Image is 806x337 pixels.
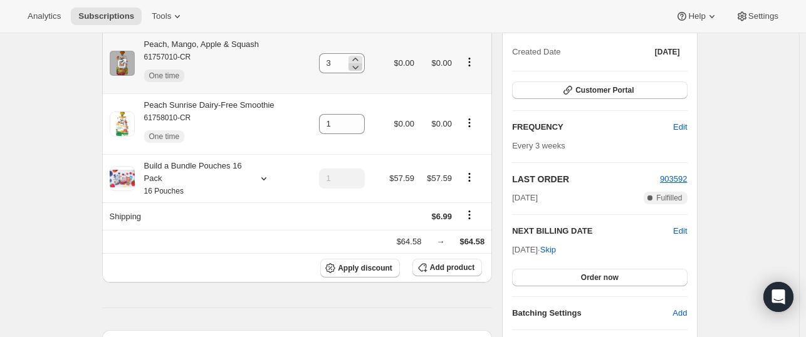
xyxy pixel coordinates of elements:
button: Edit [666,117,694,137]
button: Subscriptions [71,8,142,25]
span: Settings [748,11,778,21]
div: Open Intercom Messenger [763,282,793,312]
span: Subscriptions [78,11,134,21]
button: Tools [144,8,191,25]
span: Edit [673,121,687,133]
button: 903592 [660,173,687,185]
img: product img [110,51,135,76]
button: Add product [412,259,482,276]
span: $0.00 [432,58,453,68]
span: $57.59 [389,174,414,183]
h2: LAST ORDER [512,173,660,185]
span: [DATE] [655,47,680,57]
span: $6.99 [432,212,453,221]
small: 61758010-CR [144,113,191,122]
span: $0.00 [394,119,414,128]
button: Shipping actions [459,208,479,222]
span: $0.00 [432,119,453,128]
button: Settings [728,8,786,25]
span: Apply discount [338,263,392,273]
h2: FREQUENCY [512,121,673,133]
span: Tools [152,11,171,21]
button: Apply discount [320,259,400,277]
button: Customer Portal [512,81,687,99]
span: One time [149,132,180,142]
span: Order now [581,272,619,283]
span: Help [688,11,705,21]
span: Customer Portal [575,85,634,95]
span: $57.59 [427,174,452,183]
div: Peach, Mango, Apple & Squash [135,38,259,88]
small: 61757010-CR [144,53,191,61]
button: Skip [533,240,563,260]
th: Shipping [102,202,306,230]
span: $64.58 [459,237,484,246]
h6: Batching Settings [512,307,673,319]
button: Product actions [459,116,479,130]
span: Add [673,307,687,319]
span: Fulfilled [656,193,682,203]
button: Analytics [20,8,68,25]
div: Build a Bundle Pouches 16 Pack [135,160,248,197]
button: Product actions [459,170,479,184]
small: 16 Pouches [144,187,184,195]
button: Order now [512,269,687,286]
span: Every 3 weeks [512,141,565,150]
img: product img [110,111,135,137]
button: Help [668,8,725,25]
span: Add product [430,262,474,272]
button: Edit [673,225,687,237]
span: One time [149,71,180,81]
div: → [436,236,444,248]
button: Add [665,303,694,323]
span: Skip [540,244,556,256]
span: [DATE] · [512,245,556,254]
a: 903592 [660,174,687,184]
div: Peach Sunrise Dairy-Free Smoothie [135,99,275,149]
div: $64.58 [397,236,422,248]
button: Product actions [459,55,479,69]
span: [DATE] [512,192,538,204]
span: Analytics [28,11,61,21]
span: $0.00 [394,58,414,68]
span: Created Date [512,46,560,58]
h2: NEXT BILLING DATE [512,225,673,237]
button: [DATE] [647,43,688,61]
